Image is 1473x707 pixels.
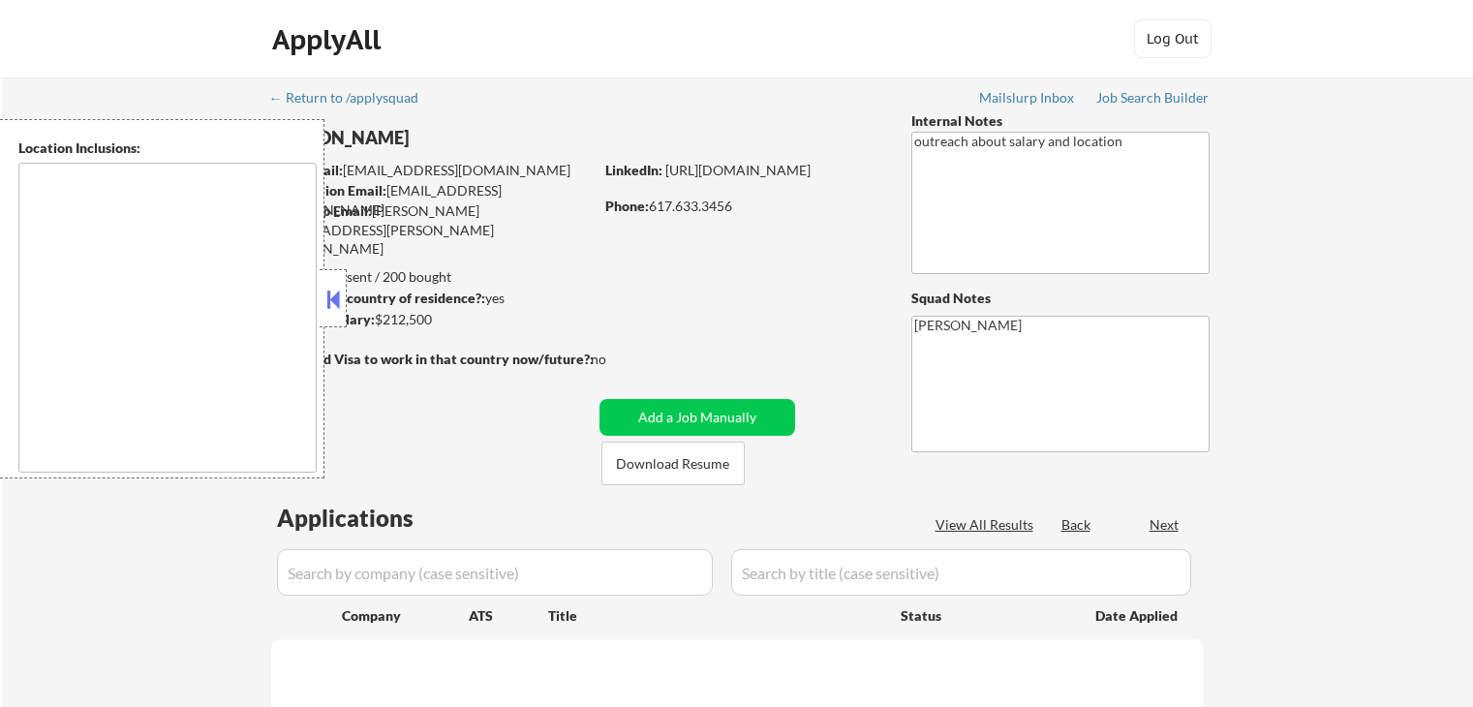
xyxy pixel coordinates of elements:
button: Download Resume [601,442,745,485]
strong: Phone: [605,198,649,214]
a: ← Return to /applysquad [269,90,437,109]
div: [EMAIL_ADDRESS][DOMAIN_NAME] [272,181,593,219]
div: Next [1150,515,1181,535]
div: Internal Notes [911,111,1210,131]
div: Date Applied [1095,606,1181,626]
div: Back [1061,515,1092,535]
div: no [591,350,646,369]
div: View All Results [936,515,1039,535]
div: 151 sent / 200 bought [270,267,593,287]
div: Applications [277,507,469,530]
strong: LinkedIn: [605,162,662,178]
div: Mailslurp Inbox [979,91,1076,105]
div: ATS [469,606,548,626]
div: ApplyAll [272,23,386,56]
a: Mailslurp Inbox [979,90,1076,109]
strong: Can work in country of residence?: [270,290,485,306]
strong: Will need Visa to work in that country now/future?: [271,351,594,367]
div: 617.633.3456 [605,197,879,216]
button: Log Out [1134,19,1212,58]
div: yes [270,289,587,308]
div: Title [548,606,882,626]
div: [PERSON_NAME][EMAIL_ADDRESS][PERSON_NAME][DOMAIN_NAME] [271,201,593,259]
a: [URL][DOMAIN_NAME] [665,162,811,178]
div: Company [342,606,469,626]
div: Status [901,598,1067,632]
div: [EMAIL_ADDRESS][DOMAIN_NAME] [272,161,593,180]
input: Search by title (case sensitive) [731,549,1191,596]
div: ← Return to /applysquad [269,91,437,105]
div: $212,500 [270,310,593,329]
div: Location Inclusions: [18,138,317,158]
div: Job Search Builder [1096,91,1210,105]
button: Add a Job Manually [599,399,795,436]
div: Squad Notes [911,289,1210,308]
input: Search by company (case sensitive) [277,549,713,596]
div: [PERSON_NAME] [271,126,669,150]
